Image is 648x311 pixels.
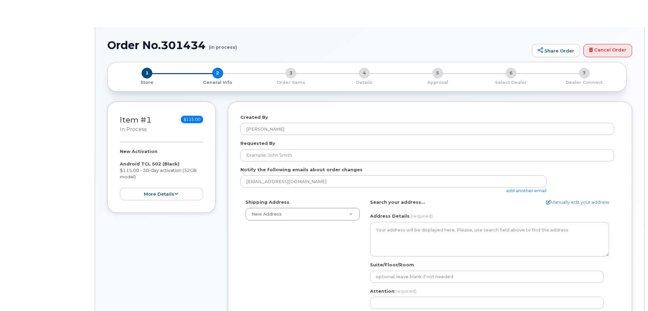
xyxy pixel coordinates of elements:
span: $115.00 [181,116,203,123]
label: Notify the following emails about order changes [240,166,363,173]
label: Address Details [370,213,410,219]
label: Suite/Floor/Room [370,262,414,268]
span: (required) [411,213,433,219]
p: Store [116,80,178,86]
input: optional, leave blank if not needed [370,271,604,283]
a: Share Order [532,44,580,58]
a: 1 Store [113,79,181,86]
a: New Address [246,208,360,220]
div: $115.00 - 30-day activation (32GB model) [120,148,203,200]
label: Shipping Address [245,199,289,205]
label: Attention [370,288,416,294]
input: Example: john@appleseed.com [240,175,546,187]
strong: New Activation [120,149,157,154]
label: Created By [240,114,268,120]
label: Search your address... [370,199,425,205]
span: 1 [142,68,152,79]
small: (in process) [209,39,237,50]
small: in process [120,126,147,132]
h1: Order No.301434 [107,39,528,51]
strong: Android TCL 502 (Black) [120,161,179,166]
label: Requested By [240,140,275,147]
a: Cancel Order [583,44,632,58]
span: (required) [394,288,416,294]
a: Manually edit your address [546,199,609,205]
a: add another email [506,188,546,193]
span: New Address [252,212,282,217]
input: Example: John Smith [240,149,614,161]
button: more details [120,188,203,200]
h3: Item #1 [120,116,152,133]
